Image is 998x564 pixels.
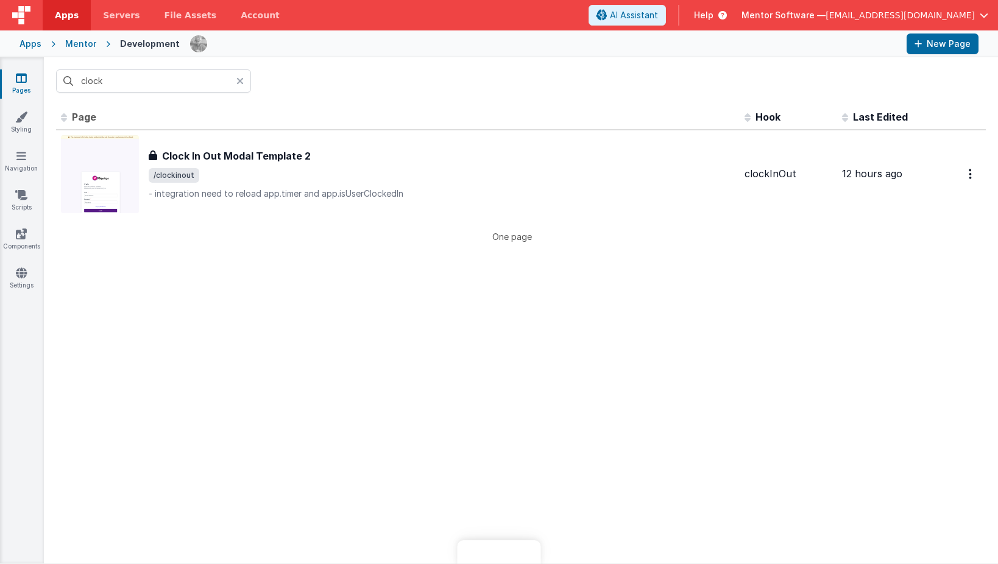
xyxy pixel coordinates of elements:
[756,111,780,123] span: Hook
[56,230,968,243] p: One page
[162,149,311,163] h3: Clock In Out Modal Template 2
[72,111,96,123] span: Page
[741,9,826,21] span: Mentor Software —
[103,9,140,21] span: Servers
[149,168,199,183] span: /clockinout
[65,38,96,50] div: Mentor
[120,38,180,50] div: Development
[745,167,832,181] div: clockInOut
[56,69,251,93] input: Search pages, id's ...
[610,9,658,21] span: AI Assistant
[165,9,217,21] span: File Assets
[853,111,908,123] span: Last Edited
[694,9,713,21] span: Help
[842,167,902,180] span: 12 hours ago
[907,33,979,54] button: New Page
[19,38,41,50] div: Apps
[149,188,735,200] p: - integration need to reload app.timer and app.isUserClockedIn
[961,161,981,186] button: Options
[589,5,666,26] button: AI Assistant
[55,9,79,21] span: Apps
[190,35,207,52] img: eba322066dbaa00baf42793ca2fab581
[826,9,975,21] span: [EMAIL_ADDRESS][DOMAIN_NAME]
[741,9,988,21] button: Mentor Software — [EMAIL_ADDRESS][DOMAIN_NAME]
